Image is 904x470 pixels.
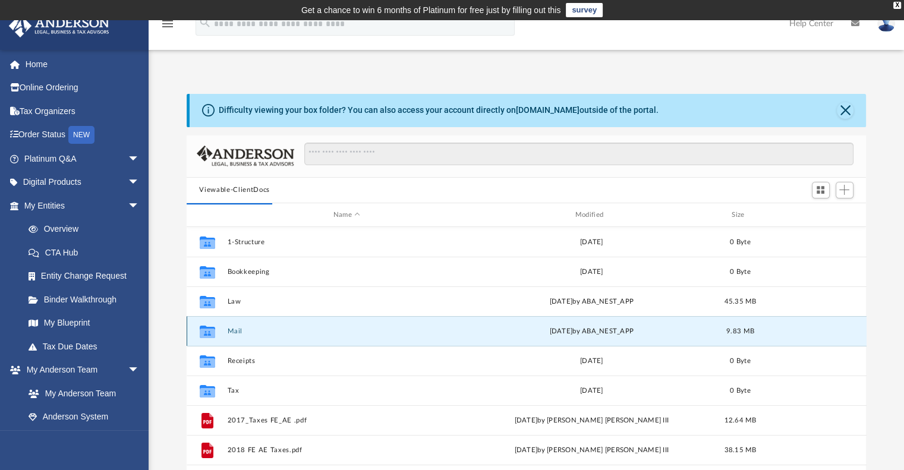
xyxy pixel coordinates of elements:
[227,387,467,395] button: Tax
[17,264,158,288] a: Entity Change Request
[227,298,467,305] button: Law
[8,123,158,147] a: Order StatusNEW
[199,16,212,29] i: search
[8,99,158,123] a: Tax Organizers
[17,428,152,452] a: Client Referrals
[128,358,152,383] span: arrow_drop_down
[716,210,764,220] div: Size
[726,328,754,335] span: 9.83 MB
[730,387,751,394] span: 0 Byte
[199,185,269,195] button: Viewable-ClientDocs
[227,357,467,365] button: Receipts
[227,268,467,276] button: Bookkeeping
[17,335,158,358] a: Tax Due Dates
[730,239,751,245] span: 0 Byte
[17,381,146,405] a: My Anderson Team
[160,23,175,31] a: menu
[730,358,751,364] span: 0 Byte
[8,358,152,382] a: My Anderson Teamarrow_drop_down
[17,288,158,311] a: Binder Walkthrough
[472,445,711,456] div: [DATE] by [PERSON_NAME] [PERSON_NAME] III
[219,104,659,116] div: Difficulty viewing your box folder? You can also access your account directly on outside of the p...
[724,417,756,424] span: 12.64 MB
[472,326,711,337] div: [DATE] by ABA_NEST_APP
[17,217,158,241] a: Overview
[877,15,895,32] img: User Pic
[8,147,158,171] a: Platinum Q&Aarrow_drop_down
[724,447,756,453] span: 38.15 MB
[8,194,158,217] a: My Entitiesarrow_drop_down
[128,194,152,218] span: arrow_drop_down
[5,14,113,37] img: Anderson Advisors Platinum Portal
[227,327,467,335] button: Mail
[471,210,711,220] div: Modified
[227,417,467,424] button: 2017_Taxes FE_AE .pdf
[472,267,711,277] div: [DATE]
[68,126,95,144] div: NEW
[516,105,579,115] a: [DOMAIN_NAME]
[8,171,158,194] a: Digital Productsarrow_drop_down
[304,143,853,165] input: Search files and folders
[8,52,158,76] a: Home
[128,171,152,195] span: arrow_drop_down
[301,3,561,17] div: Get a chance to win 6 months of Platinum for free just by filling out this
[730,269,751,275] span: 0 Byte
[724,298,756,305] span: 45.35 MB
[17,241,158,264] a: CTA Hub
[472,415,711,426] div: [DATE] by [PERSON_NAME] [PERSON_NAME] III
[17,311,152,335] a: My Blueprint
[812,182,830,198] button: Switch to Grid View
[191,210,221,220] div: id
[893,2,901,9] div: close
[472,237,711,248] div: [DATE]
[160,17,175,31] i: menu
[17,405,152,429] a: Anderson System
[836,182,853,198] button: Add
[227,446,467,454] button: 2018 FE AE Taxes.pdf
[472,386,711,396] div: [DATE]
[227,238,467,246] button: 1-Structure
[472,356,711,367] div: [DATE]
[472,296,711,307] div: [DATE] by ABA_NEST_APP
[8,76,158,100] a: Online Ordering
[128,147,152,171] span: arrow_drop_down
[566,3,603,17] a: survey
[769,210,852,220] div: id
[837,102,853,119] button: Close
[226,210,466,220] div: Name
